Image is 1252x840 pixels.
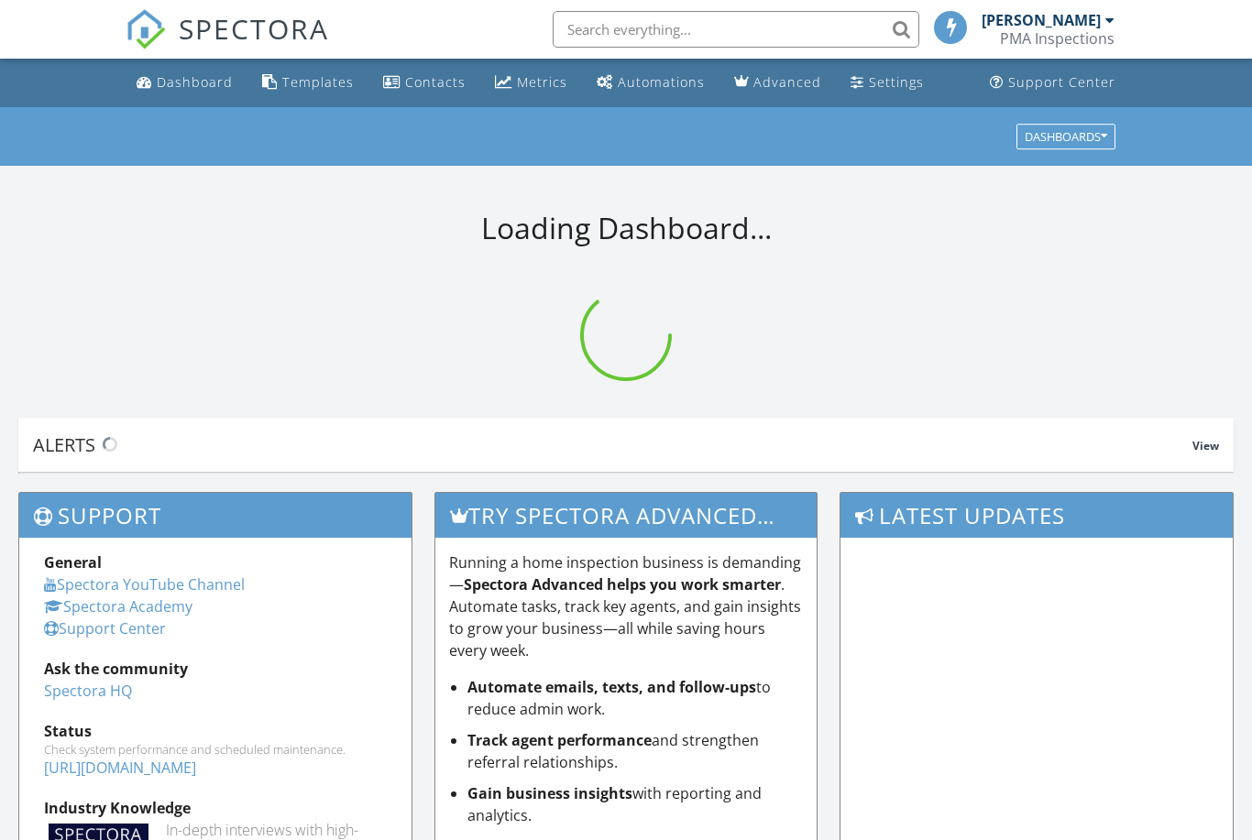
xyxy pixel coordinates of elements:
[840,493,1233,538] h3: Latest Updates
[449,551,803,661] p: Running a home inspection business is demanding— . Automate tasks, track key agents, and gain ins...
[129,66,240,100] a: Dashboard
[589,66,712,100] a: Automations (Basic)
[727,66,829,100] a: Advanced
[517,73,567,91] div: Metrics
[467,729,803,773] li: and strengthen referral relationships.
[44,758,196,778] a: [URL][DOMAIN_NAME]
[464,574,781,595] strong: Spectora Advanced helps you work smarter
[983,66,1123,100] a: Support Center
[44,681,132,701] a: Spectora HQ
[157,73,233,91] div: Dashboard
[1025,130,1107,143] div: Dashboards
[753,73,821,91] div: Advanced
[553,11,919,48] input: Search everything...
[44,574,245,595] a: Spectora YouTube Channel
[126,25,329,63] a: SPECTORA
[435,493,817,538] h3: Try spectora advanced [DATE]
[44,742,387,757] div: Check system performance and scheduled maintenance.
[44,658,387,680] div: Ask the community
[44,596,192,616] a: Spectora Academy
[869,73,924,91] div: Settings
[843,66,931,100] a: Settings
[44,720,387,742] div: Status
[467,676,803,720] li: to reduce admin work.
[405,73,466,91] div: Contacts
[1008,73,1115,91] div: Support Center
[376,66,473,100] a: Contacts
[33,432,1192,457] div: Alerts
[467,783,632,803] strong: Gain business insights
[44,797,387,819] div: Industry Knowledge
[488,66,575,100] a: Metrics
[618,73,705,91] div: Automations
[44,552,102,573] strong: General
[467,782,803,826] li: with reporting and analytics.
[1000,29,1115,48] div: PMA Inspections
[467,677,756,697] strong: Automate emails, texts, and follow-ups
[44,618,166,638] a: Support Center
[282,73,354,91] div: Templates
[19,493,412,538] h3: Support
[179,9,329,48] span: SPECTORA
[982,11,1101,29] div: [PERSON_NAME]
[1192,438,1219,453] span: View
[255,66,361,100] a: Templates
[1016,124,1115,149] button: Dashboards
[467,730,652,750] strong: Track agent performance
[126,9,166,49] img: The Best Home Inspection Software - Spectora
